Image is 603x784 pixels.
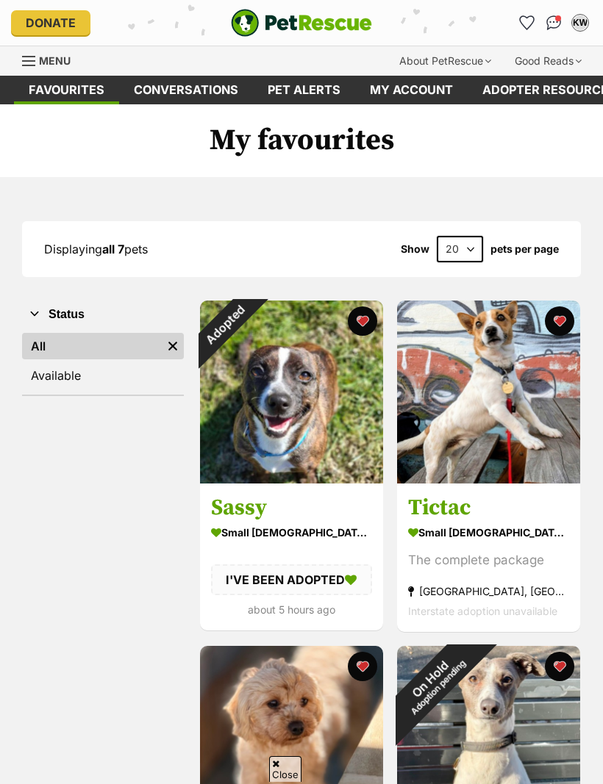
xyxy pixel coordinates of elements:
a: Adopted [200,472,383,486]
h3: Sassy [211,494,372,522]
img: Tictac [397,301,580,483]
a: Tictac small [DEMOGRAPHIC_DATA] Dog The complete package [GEOGRAPHIC_DATA], [GEOGRAPHIC_DATA] Int... [397,483,580,632]
a: All [22,333,162,359]
span: Show [401,243,429,255]
a: Conversations [542,11,565,35]
img: Sassy [200,301,383,483]
button: My account [568,11,592,35]
div: small [DEMOGRAPHIC_DATA] Dog [408,522,569,543]
a: Donate [11,10,90,35]
label: pets per page [490,243,559,255]
a: Sassy small [DEMOGRAPHIC_DATA] Dog I'VE BEEN ADOPTED about 5 hours ago favourite [200,483,383,630]
strong: all 7 [102,242,124,256]
div: about 5 hours ago [211,600,372,620]
a: Remove filter [162,333,184,359]
a: Favourites [14,76,119,104]
ul: Account quick links [515,11,592,35]
span: Interstate adoption unavailable [408,605,557,617]
div: [GEOGRAPHIC_DATA], [GEOGRAPHIC_DATA] [408,581,569,601]
a: Pet alerts [253,76,355,104]
a: Favourites [515,11,539,35]
div: small [DEMOGRAPHIC_DATA] Dog [211,522,372,543]
img: logo-e224e6f780fb5917bec1dbf3a21bbac754714ae5b6737aabdf751b685950b380.svg [231,9,372,37]
a: PetRescue [231,9,372,37]
img: chat-41dd97257d64d25036548639549fe6c8038ab92f7586957e7f3b1b290dea8141.svg [546,15,562,30]
div: On Hold [369,618,498,747]
button: favourite [544,652,574,681]
button: favourite [348,652,377,681]
span: Menu [39,54,71,67]
div: I'VE BEEN ADOPTED [211,564,372,595]
span: Displaying pets [44,242,148,256]
button: favourite [544,306,574,336]
div: KW [573,15,588,30]
div: Adopted [181,281,268,369]
span: Adoption pending [409,658,468,716]
a: conversations [119,76,253,104]
div: Good Reads [504,46,592,76]
a: Available [22,362,184,389]
div: Status [22,330,184,395]
span: Close [269,756,301,782]
h3: Tictac [408,494,569,522]
a: Menu [22,46,81,73]
div: The complete package [408,550,569,570]
button: Status [22,305,184,324]
a: My account [355,76,468,104]
div: About PetRescue [389,46,502,76]
button: favourite [348,306,377,336]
